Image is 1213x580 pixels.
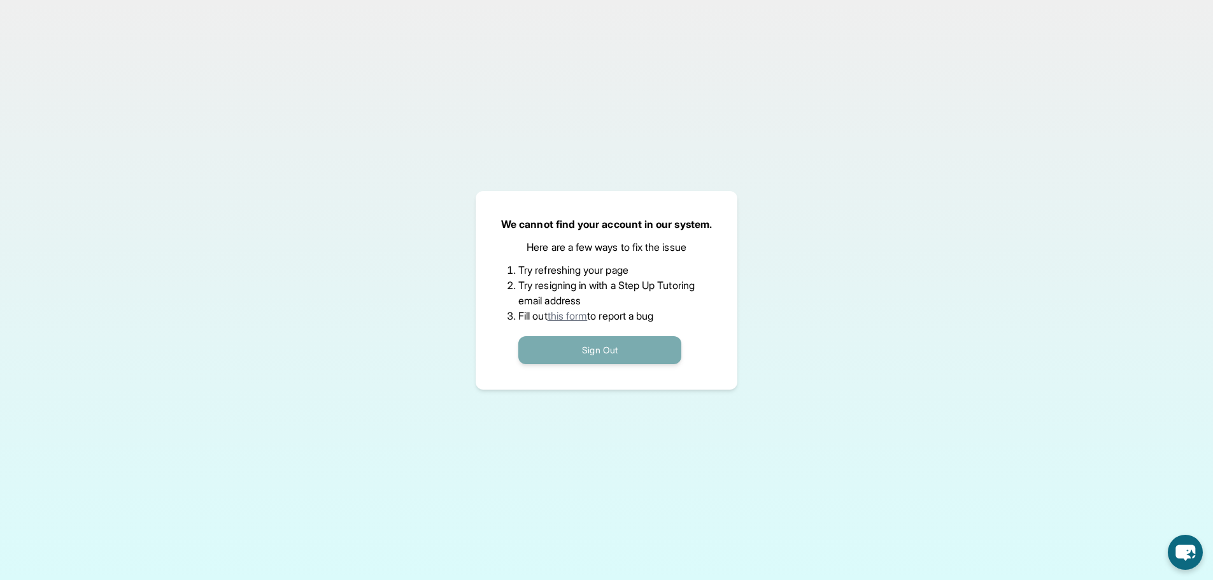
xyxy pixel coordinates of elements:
[518,308,695,323] li: Fill out to report a bug
[518,278,695,308] li: Try resigning in with a Step Up Tutoring email address
[518,262,695,278] li: Try refreshing your page
[518,336,681,364] button: Sign Out
[1168,535,1203,570] button: chat-button
[501,216,712,232] p: We cannot find your account in our system.
[527,239,686,255] p: Here are a few ways to fix the issue
[548,309,588,322] a: this form
[518,343,681,356] a: Sign Out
